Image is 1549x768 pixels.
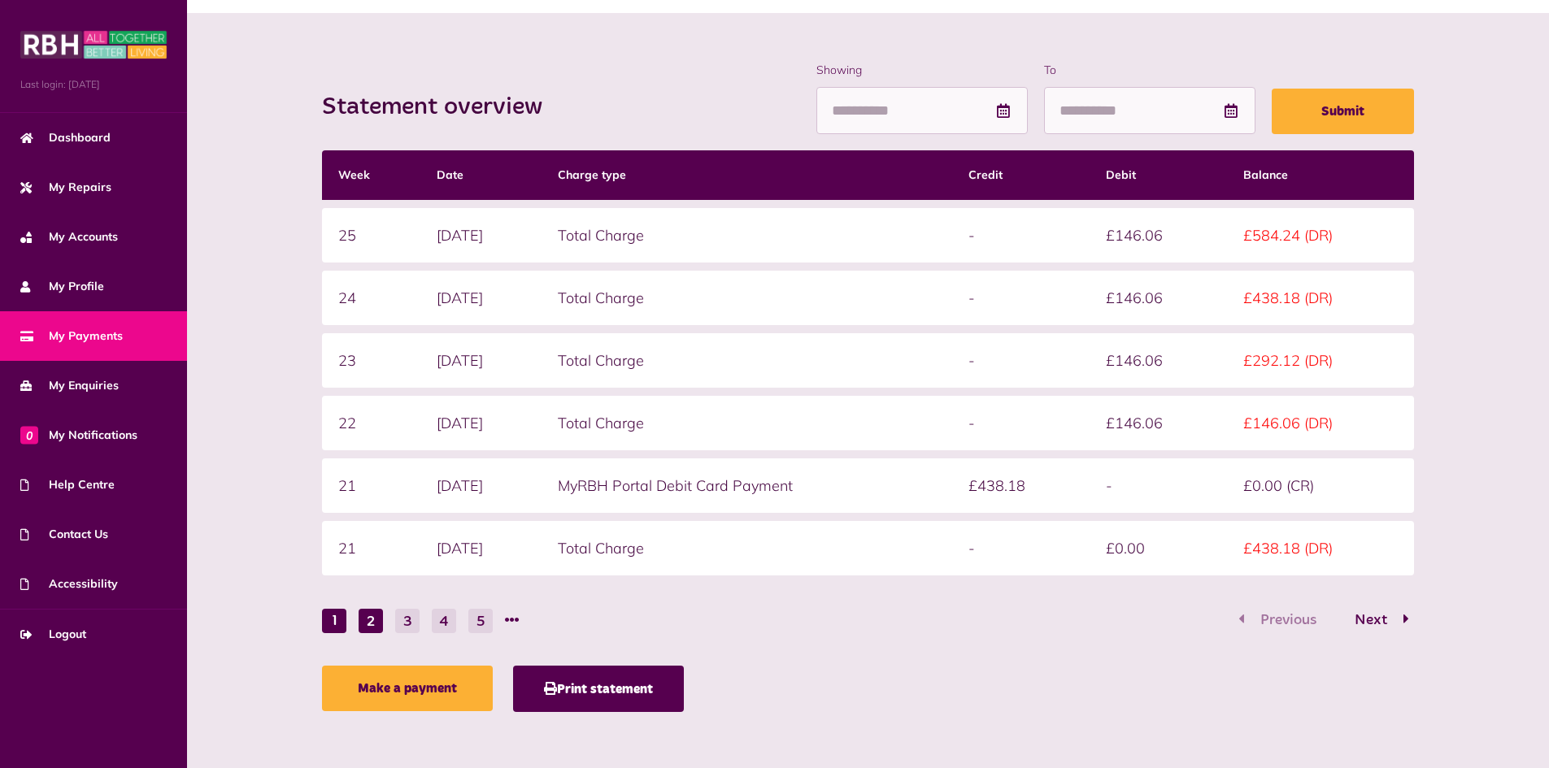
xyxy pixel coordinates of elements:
[420,521,542,575] td: [DATE]
[1342,613,1399,627] span: Next
[1227,208,1414,263] td: £584.24 (DR)
[513,666,684,712] button: Print statement
[1227,271,1414,325] td: £438.18 (DR)
[20,476,115,493] span: Help Centre
[542,521,952,575] td: Total Charge
[20,575,118,592] span: Accessibility
[420,333,542,388] td: [DATE]
[20,77,167,92] span: Last login: [DATE]
[1090,208,1227,263] td: £146.06
[322,458,420,513] td: 21
[952,150,1090,200] th: Credit
[420,396,542,450] td: [DATE]
[1090,458,1227,513] td: -
[420,271,542,325] td: [DATE]
[322,666,493,711] a: Make a payment
[952,521,1090,575] td: -
[952,458,1090,513] td: £438.18
[20,427,137,444] span: My Notifications
[420,458,542,513] td: [DATE]
[542,271,952,325] td: Total Charge
[359,609,383,633] button: Go to page 2
[816,62,1028,79] label: Showing
[322,271,420,325] td: 24
[1227,521,1414,575] td: £438.18 (DR)
[1090,333,1227,388] td: £146.06
[20,526,108,543] span: Contact Us
[322,521,420,575] td: 21
[1090,396,1227,450] td: £146.06
[20,626,86,643] span: Logout
[1272,89,1414,134] button: Submit
[20,377,119,394] span: My Enquiries
[1044,62,1255,79] label: To
[322,396,420,450] td: 22
[1227,396,1414,450] td: £146.06 (DR)
[20,328,123,345] span: My Payments
[20,278,104,295] span: My Profile
[952,396,1090,450] td: -
[1090,271,1227,325] td: £146.06
[20,129,111,146] span: Dashboard
[1090,521,1227,575] td: £0.00
[952,208,1090,263] td: -
[952,333,1090,388] td: -
[542,150,952,200] th: Charge type
[20,28,167,61] img: MyRBH
[542,333,952,388] td: Total Charge
[542,396,952,450] td: Total Charge
[322,150,420,200] th: Week
[432,609,456,633] button: Go to page 4
[20,228,118,245] span: My Accounts
[1338,609,1414,632] button: Go to page 2
[322,93,559,122] h2: Statement overview
[468,609,493,633] button: Go to page 5
[420,150,542,200] th: Date
[20,179,111,196] span: My Repairs
[395,609,420,633] button: Go to page 3
[952,271,1090,325] td: -
[1090,150,1227,200] th: Debit
[420,208,542,263] td: [DATE]
[322,333,420,388] td: 23
[322,208,420,263] td: 25
[20,426,38,444] span: 0
[542,208,952,263] td: Total Charge
[542,458,952,513] td: MyRBH Portal Debit Card Payment
[1227,333,1414,388] td: £292.12 (DR)
[1227,150,1414,200] th: Balance
[1227,458,1414,513] td: £0.00 (CR)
